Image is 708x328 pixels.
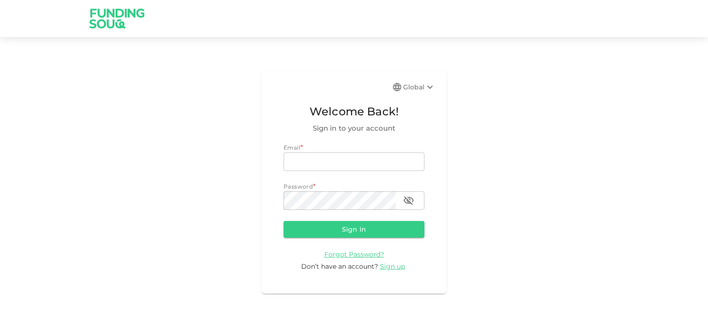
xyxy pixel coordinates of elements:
span: Sign in to your account [284,123,424,134]
span: Welcome Back! [284,103,424,120]
input: email [284,152,424,171]
span: Don’t have an account? [301,262,378,271]
input: password [284,191,396,210]
span: Password [284,183,313,190]
span: Email [284,144,300,151]
button: Sign in [284,221,424,238]
a: Forgot Password? [324,250,384,259]
div: Global [403,82,436,93]
span: Sign up [380,262,405,271]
